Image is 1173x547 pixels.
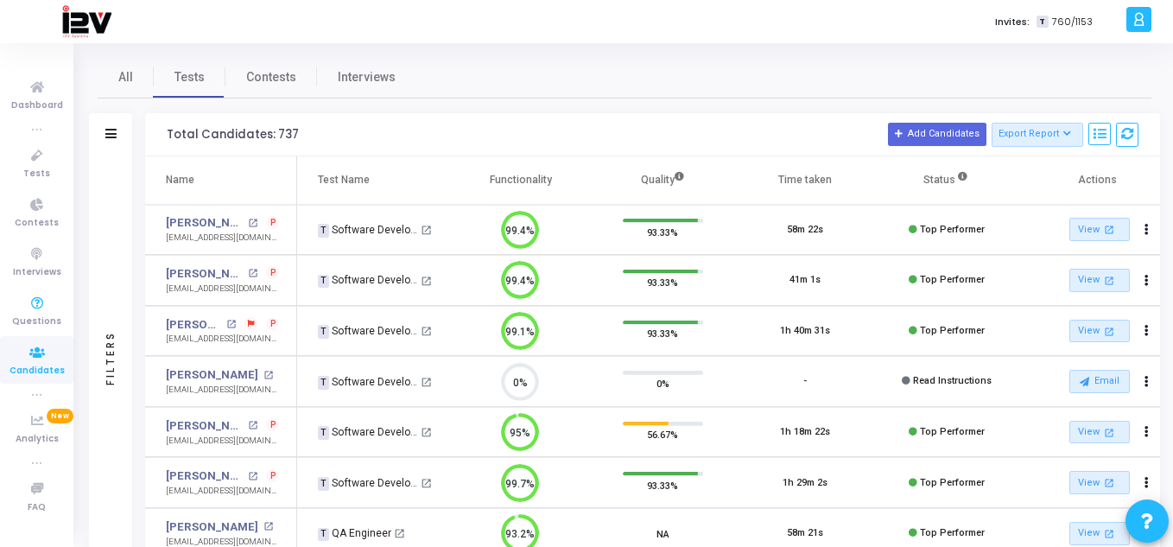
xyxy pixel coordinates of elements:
mat-icon: open_in_new [421,326,432,337]
span: Analytics [16,432,59,447]
span: Questions [12,315,61,329]
span: Interviews [13,265,61,280]
div: Name [166,170,194,189]
div: 1h 40m 31s [780,324,830,339]
div: Software Developer - Fresher [318,374,418,390]
th: Quality [592,156,734,205]
span: FAQ [28,500,46,515]
div: [EMAIL_ADDRESS][DOMAIN_NAME] [166,333,279,346]
mat-icon: open_in_new [421,225,432,236]
div: Time taken [778,170,832,189]
a: View [1069,471,1130,494]
span: T [318,325,329,339]
a: View [1069,421,1130,444]
button: Actions [1134,319,1158,343]
div: 1h 18m 22s [780,425,830,440]
mat-icon: open_in_new [226,320,236,329]
button: Export Report [992,123,1084,147]
a: [PERSON_NAME] [166,417,244,435]
div: 58m 21s [787,526,823,541]
span: P [270,469,276,483]
a: [PERSON_NAME] [166,316,222,334]
div: 1h 29m 2s [783,476,827,491]
a: [PERSON_NAME] [166,214,244,232]
span: T [1037,16,1048,29]
mat-icon: open_in_new [248,219,257,228]
mat-icon: open_in_new [1101,526,1116,541]
mat-icon: open_in_new [421,478,432,489]
span: Top Performer [920,477,985,488]
div: Software Developer - Fresher [318,424,418,440]
span: Contests [246,68,296,86]
span: 93.33% [647,274,678,291]
span: P [270,317,276,331]
span: T [318,376,329,390]
mat-icon: open_in_new [263,371,273,380]
button: Email [1069,370,1130,392]
span: 760/1153 [1052,15,1093,29]
span: New [47,409,73,423]
div: [EMAIL_ADDRESS][DOMAIN_NAME] [166,485,279,498]
a: [PERSON_NAME] [166,366,258,384]
mat-icon: open_in_new [1101,324,1116,339]
span: Top Performer [920,224,985,235]
th: Status [876,156,1018,205]
span: Top Performer [920,325,985,336]
span: All [118,68,133,86]
mat-icon: open_in_new [421,427,432,438]
div: [EMAIL_ADDRESS][DOMAIN_NAME] [166,232,279,245]
mat-icon: open_in_new [248,269,257,278]
span: P [270,216,276,230]
img: logo [61,4,111,39]
span: T [318,275,329,289]
span: Top Performer [920,527,985,538]
span: Top Performer [920,274,985,285]
a: [PERSON_NAME] [166,467,244,485]
span: NA [656,525,669,542]
mat-icon: open_in_new [1101,273,1116,288]
div: Software Developer - Fresher [318,222,418,238]
mat-icon: open_in_new [1101,222,1116,237]
span: 0% [656,375,669,392]
th: Test Name [297,156,449,205]
button: Actions [1134,370,1158,394]
div: QA Engineer [318,525,391,541]
div: 41m 1s [789,273,821,288]
div: 58m 22s [787,223,823,238]
mat-icon: open_in_new [1101,475,1116,490]
mat-icon: open_in_new [421,276,432,287]
th: Actions [1018,156,1161,205]
label: Invites: [995,15,1030,29]
div: Total Candidates: 737 [167,128,299,142]
span: P [270,418,276,432]
mat-icon: open_in_new [248,472,257,481]
span: 93.33% [647,325,678,342]
span: Contests [15,216,59,231]
mat-icon: open_in_new [394,528,405,539]
mat-icon: open_in_new [421,377,432,388]
span: T [318,528,329,542]
div: [EMAIL_ADDRESS][DOMAIN_NAME] [166,384,279,397]
span: Tests [174,68,205,86]
span: Dashboard [11,99,63,113]
span: Read Instructions [913,375,992,386]
span: 56.67% [647,426,678,443]
button: Add Candidates [888,123,986,145]
button: Actions [1134,420,1158,444]
a: View [1069,269,1130,292]
th: Functionality [450,156,593,205]
span: Interviews [338,68,396,86]
span: 93.33% [647,476,678,493]
span: Tests [23,167,50,181]
button: Actions [1134,218,1158,242]
mat-icon: open_in_new [263,522,273,531]
mat-icon: open_in_new [1101,425,1116,440]
button: Actions [1134,269,1158,293]
span: T [318,477,329,491]
span: T [318,224,329,238]
a: View [1069,218,1130,241]
a: [PERSON_NAME] [166,265,244,283]
span: P [270,266,276,280]
span: T [318,426,329,440]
